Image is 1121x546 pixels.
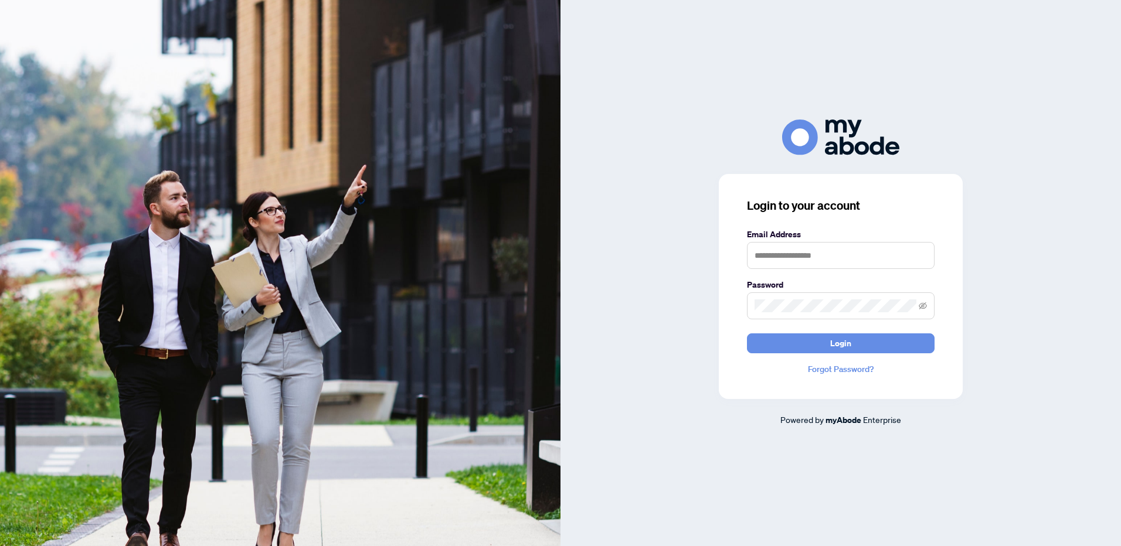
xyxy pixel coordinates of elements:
span: Enterprise [863,414,901,425]
span: Powered by [780,414,824,425]
label: Password [747,278,935,291]
label: Email Address [747,228,935,241]
a: myAbode [826,414,861,426]
h3: Login to your account [747,197,935,214]
a: Forgot Password? [747,363,935,376]
span: Login [830,334,851,353]
img: ma-logo [782,120,899,155]
span: eye-invisible [919,302,927,310]
button: Login [747,333,935,353]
